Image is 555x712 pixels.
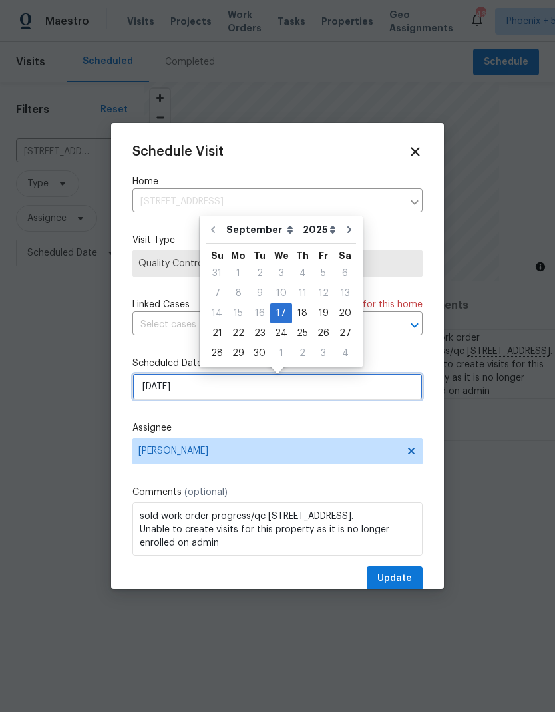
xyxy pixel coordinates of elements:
div: Fri Sep 12 2025 [313,283,334,303]
textarea: sold work order progress/qc [STREET_ADDRESS]. Unable to create visits for this property as it is ... [132,502,423,556]
span: Update [377,570,412,587]
div: Sat Sep 06 2025 [334,264,356,283]
div: 14 [206,304,228,323]
div: 2 [249,264,270,283]
div: 3 [313,344,334,363]
div: 6 [334,264,356,283]
div: Sun Sep 21 2025 [206,323,228,343]
button: Open [405,316,424,335]
div: Tue Sep 23 2025 [249,323,270,343]
div: 31 [206,264,228,283]
div: Mon Sep 29 2025 [228,343,249,363]
span: [PERSON_NAME] [138,446,399,456]
div: 4 [334,344,356,363]
div: 7 [206,284,228,303]
div: Thu Sep 18 2025 [292,303,313,323]
div: 15 [228,304,249,323]
button: Update [367,566,423,591]
div: Mon Sep 08 2025 [228,283,249,303]
select: Month [223,220,299,240]
div: 29 [228,344,249,363]
div: Sat Sep 27 2025 [334,323,356,343]
div: Tue Sep 09 2025 [249,283,270,303]
div: Fri Sep 26 2025 [313,323,334,343]
div: Wed Sep 24 2025 [270,323,292,343]
button: Go to next month [339,216,359,243]
div: 23 [249,324,270,343]
div: 8 [228,284,249,303]
input: Enter in an address [132,192,403,212]
div: 12 [313,284,334,303]
div: Wed Oct 01 2025 [270,343,292,363]
div: Fri Sep 19 2025 [313,303,334,323]
div: 18 [292,304,313,323]
div: Tue Sep 02 2025 [249,264,270,283]
div: 11 [292,284,313,303]
div: Tue Sep 16 2025 [249,303,270,323]
div: Sun Sep 14 2025 [206,303,228,323]
div: Tue Sep 30 2025 [249,343,270,363]
div: Sat Sep 13 2025 [334,283,356,303]
div: 13 [334,284,356,303]
abbr: Thursday [296,251,309,260]
abbr: Tuesday [254,251,266,260]
div: 21 [206,324,228,343]
span: Quality Control Listed [138,257,417,270]
div: 20 [334,304,356,323]
div: Mon Sep 15 2025 [228,303,249,323]
div: 19 [313,304,334,323]
abbr: Sunday [211,251,224,260]
label: Assignee [132,421,423,435]
button: Go to previous month [203,216,223,243]
div: Mon Sep 22 2025 [228,323,249,343]
div: Thu Oct 02 2025 [292,343,313,363]
div: 3 [270,264,292,283]
div: Fri Sep 05 2025 [313,264,334,283]
div: Wed Sep 10 2025 [270,283,292,303]
select: Year [299,220,339,240]
div: Thu Sep 04 2025 [292,264,313,283]
div: 24 [270,324,292,343]
span: Schedule Visit [132,145,224,158]
div: Sat Sep 20 2025 [334,303,356,323]
abbr: Friday [319,251,328,260]
div: 9 [249,284,270,303]
div: Thu Sep 11 2025 [292,283,313,303]
abbr: Saturday [339,251,351,260]
div: 30 [249,344,270,363]
div: Thu Sep 25 2025 [292,323,313,343]
div: 10 [270,284,292,303]
div: Wed Sep 03 2025 [270,264,292,283]
div: Sun Aug 31 2025 [206,264,228,283]
abbr: Wednesday [274,251,289,260]
label: Home [132,175,423,188]
abbr: Monday [231,251,246,260]
label: Visit Type [132,234,423,247]
div: Mon Sep 01 2025 [228,264,249,283]
div: 26 [313,324,334,343]
div: 1 [270,344,292,363]
input: M/D/YYYY [132,373,423,400]
div: Wed Sep 17 2025 [270,303,292,323]
div: Sun Sep 28 2025 [206,343,228,363]
div: Sat Oct 04 2025 [334,343,356,363]
div: 28 [206,344,228,363]
div: 25 [292,324,313,343]
div: Sun Sep 07 2025 [206,283,228,303]
div: 17 [270,304,292,323]
div: 22 [228,324,249,343]
div: 1 [228,264,249,283]
label: Comments [132,486,423,499]
span: Close [408,144,423,159]
div: 2 [292,344,313,363]
div: Fri Oct 03 2025 [313,343,334,363]
div: 5 [313,264,334,283]
span: (optional) [184,488,228,497]
div: 27 [334,324,356,343]
div: 16 [249,304,270,323]
span: Linked Cases [132,298,190,311]
input: Select cases [132,315,385,335]
label: Scheduled Date [132,357,423,370]
div: 4 [292,264,313,283]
